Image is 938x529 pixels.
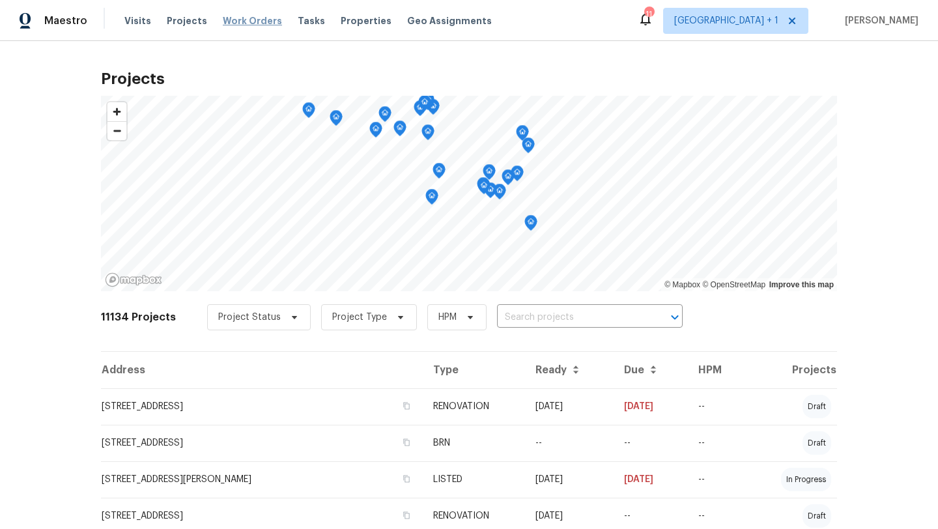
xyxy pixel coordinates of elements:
[493,184,506,204] div: Map marker
[101,96,837,291] canvas: Map
[614,461,687,498] td: [DATE]
[401,473,412,485] button: Copy Address
[525,425,614,461] td: --
[664,280,700,289] a: Mapbox
[401,436,412,448] button: Copy Address
[423,425,525,461] td: BRN
[401,509,412,521] button: Copy Address
[332,311,387,324] span: Project Type
[702,280,765,289] a: OpenStreetMap
[101,388,423,425] td: [STREET_ADDRESS]
[302,102,315,122] div: Map marker
[341,14,391,27] span: Properties
[44,14,87,27] span: Maestro
[107,121,126,140] button: Zoom out
[516,125,529,145] div: Map marker
[688,352,747,388] th: HPM
[107,122,126,140] span: Zoom out
[223,14,282,27] span: Work Orders
[414,100,427,121] div: Map marker
[423,461,525,498] td: LISTED
[614,388,687,425] td: [DATE]
[218,311,281,324] span: Project Status
[401,400,412,412] button: Copy Address
[522,137,535,158] div: Map marker
[688,461,747,498] td: --
[124,14,151,27] span: Visits
[438,311,457,324] span: HPM
[393,121,406,141] div: Map marker
[101,311,176,324] h2: 11134 Projects
[614,352,687,388] th: Due
[101,461,423,498] td: [STREET_ADDRESS][PERSON_NAME]
[769,280,834,289] a: Improve this map
[378,106,391,126] div: Map marker
[101,352,423,388] th: Address
[433,163,446,183] div: Map marker
[614,425,687,461] td: --
[803,431,831,455] div: draft
[298,16,325,25] span: Tasks
[423,352,525,388] th: Type
[525,388,614,425] td: [DATE]
[423,388,525,425] td: RENOVATION
[330,110,343,130] div: Map marker
[425,189,438,209] div: Map marker
[746,352,837,388] th: Projects
[666,308,684,326] button: Open
[483,164,496,184] div: Map marker
[101,425,423,461] td: [STREET_ADDRESS]
[525,461,614,498] td: [DATE]
[407,14,492,27] span: Geo Assignments
[688,388,747,425] td: --
[803,504,831,528] div: draft
[511,165,524,186] div: Map marker
[502,169,515,190] div: Map marker
[484,182,497,203] div: Map marker
[107,102,126,121] button: Zoom in
[803,395,831,418] div: draft
[105,272,162,287] a: Mapbox homepage
[840,14,918,27] span: [PERSON_NAME]
[644,8,653,21] div: 11
[101,72,837,85] h2: Projects
[497,307,646,328] input: Search projects
[369,122,382,142] div: Map marker
[477,177,490,197] div: Map marker
[524,215,537,235] div: Map marker
[167,14,207,27] span: Projects
[477,179,490,199] div: Map marker
[418,95,431,115] div: Map marker
[674,14,778,27] span: [GEOGRAPHIC_DATA] + 1
[421,124,434,145] div: Map marker
[781,468,831,491] div: in progress
[688,425,747,461] td: --
[525,352,614,388] th: Ready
